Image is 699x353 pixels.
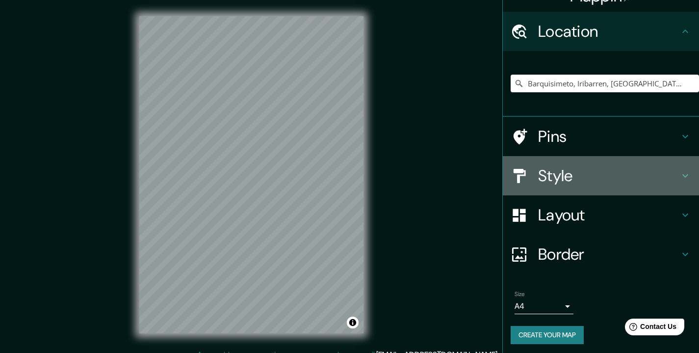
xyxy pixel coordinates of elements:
div: A4 [515,299,573,314]
input: Pick your city or area [511,75,699,92]
div: Location [503,12,699,51]
h4: Style [538,166,679,186]
button: Toggle attribution [347,317,359,328]
div: Style [503,156,699,195]
h4: Layout [538,205,679,225]
iframe: Help widget launcher [612,315,688,342]
button: Create your map [511,326,584,344]
h4: Pins [538,127,679,146]
div: Border [503,235,699,274]
h4: Location [538,22,679,41]
div: Pins [503,117,699,156]
canvas: Map [139,16,363,333]
div: Layout [503,195,699,235]
label: Size [515,290,525,299]
h4: Border [538,244,679,264]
